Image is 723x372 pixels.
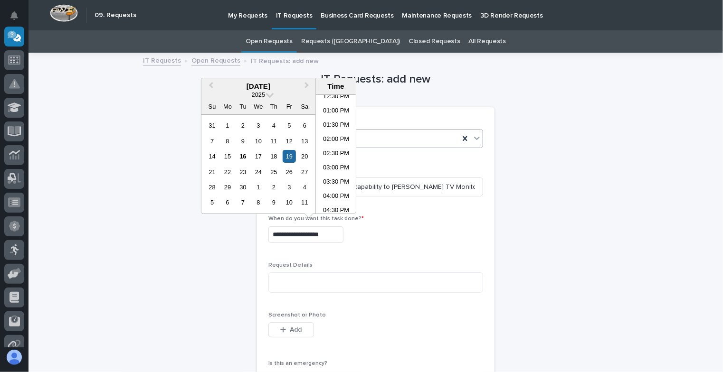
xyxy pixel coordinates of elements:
div: Mo [221,100,234,113]
div: Choose Tuesday, September 23rd, 2025 [237,166,249,178]
div: Choose Wednesday, September 10th, 2025 [252,135,265,148]
div: Choose Sunday, September 28th, 2025 [206,181,219,194]
div: Choose Sunday, October 5th, 2025 [206,196,219,209]
div: Choose Wednesday, October 1st, 2025 [252,181,265,194]
div: Choose Tuesday, September 9th, 2025 [237,135,249,148]
div: Choose Saturday, September 27th, 2025 [298,166,311,178]
li: 03:30 PM [316,176,356,190]
li: 03:00 PM [316,161,356,176]
button: Notifications [4,6,24,26]
div: We [252,100,265,113]
div: month 2025-09 [204,118,312,210]
li: 01:30 PM [316,119,356,133]
div: Choose Tuesday, September 16th, 2025 [237,150,249,163]
div: Choose Wednesday, September 3rd, 2025 [252,119,265,132]
div: Choose Thursday, September 4th, 2025 [267,119,280,132]
img: Workspace Logo [50,4,78,22]
div: Choose Monday, October 6th, 2025 [221,196,234,209]
button: Next Month [300,79,315,94]
a: IT Requests [143,55,181,65]
div: Choose Sunday, September 14th, 2025 [206,150,219,163]
button: Previous Month [202,79,218,94]
h1: IT Requests: add new [257,73,495,86]
div: Tu [237,100,249,113]
li: 01:00 PM [316,104,356,119]
span: Request Details [268,262,313,268]
div: Choose Tuesday, September 2nd, 2025 [237,119,249,132]
li: 12:30 PM [316,90,356,104]
div: Choose Thursday, September 18th, 2025 [267,150,280,163]
div: Choose Sunday, September 7th, 2025 [206,135,219,148]
div: Time [318,82,353,91]
div: Choose Saturday, October 4th, 2025 [298,181,311,194]
div: Choose Saturday, September 6th, 2025 [298,119,311,132]
h2: 09. Requests [95,11,136,19]
div: Choose Thursday, September 25th, 2025 [267,166,280,178]
div: Choose Saturday, September 13th, 2025 [298,135,311,148]
div: Choose Wednesday, September 24th, 2025 [252,166,265,178]
span: Is this an emergency? [268,361,327,366]
div: [DATE] [201,82,315,91]
div: Choose Monday, September 22nd, 2025 [221,166,234,178]
span: Add [290,325,302,334]
div: Choose Monday, September 29th, 2025 [221,181,234,194]
div: Choose Thursday, October 9th, 2025 [267,196,280,209]
div: Choose Friday, October 3rd, 2025 [283,181,295,194]
span: Screenshot or Photo [268,312,326,318]
span: 2025 [252,91,265,98]
div: Choose Wednesday, September 17th, 2025 [252,150,265,163]
div: Sa [298,100,311,113]
li: 02:00 PM [316,133,356,147]
div: Choose Monday, September 8th, 2025 [221,135,234,148]
div: Choose Thursday, September 11th, 2025 [267,135,280,148]
div: Fr [283,100,295,113]
li: 04:00 PM [316,190,356,204]
div: Choose Tuesday, September 30th, 2025 [237,181,249,194]
div: Choose Wednesday, October 8th, 2025 [252,196,265,209]
div: Choose Friday, September 5th, 2025 [283,119,295,132]
li: 04:30 PM [316,204,356,218]
li: 02:30 PM [316,147,356,161]
a: Requests ([GEOGRAPHIC_DATA]) [301,30,400,53]
div: Choose Saturday, October 11th, 2025 [298,196,311,209]
a: Open Requests [246,30,293,53]
button: Add [268,322,314,337]
div: Choose Tuesday, October 7th, 2025 [237,196,249,209]
div: Choose Thursday, October 2nd, 2025 [267,181,280,194]
a: Open Requests [191,55,240,65]
div: Choose Friday, October 10th, 2025 [283,196,295,209]
p: IT Requests: add new [251,55,319,65]
button: users-avatar [4,347,24,367]
div: Su [206,100,219,113]
div: Choose Monday, September 1st, 2025 [221,119,234,132]
a: Closed Requests [409,30,460,53]
a: All Requests [469,30,506,53]
div: Notifications [12,11,24,27]
div: Choose Friday, September 19th, 2025 [283,150,295,163]
div: Choose Sunday, August 31st, 2025 [206,119,219,132]
div: Choose Saturday, September 20th, 2025 [298,150,311,163]
div: Choose Friday, September 26th, 2025 [283,166,295,178]
div: Th [267,100,280,113]
div: Choose Friday, September 12th, 2025 [283,135,295,148]
div: Choose Sunday, September 21st, 2025 [206,166,219,178]
div: Choose Monday, September 15th, 2025 [221,150,234,163]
